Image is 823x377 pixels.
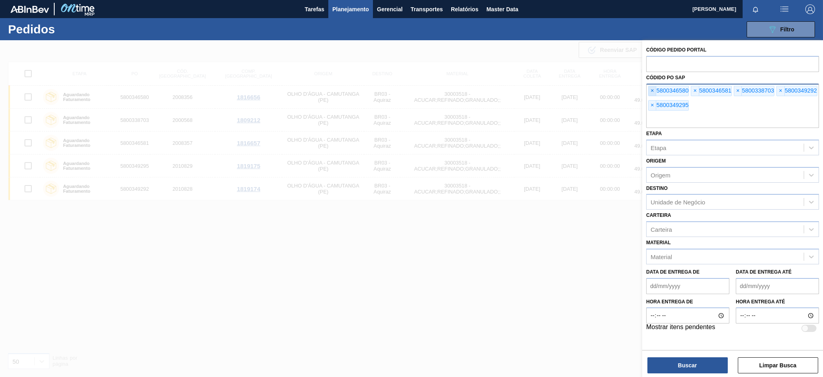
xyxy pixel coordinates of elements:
[651,144,666,151] div: Etapa
[451,4,478,14] span: Relatórios
[736,278,819,294] input: dd/mm/yyyy
[780,4,789,14] img: userActions
[736,269,792,275] label: Data de Entrega até
[646,323,715,333] label: Mostrar itens pendentes
[651,171,670,178] div: Origem
[805,4,815,14] img: Logout
[646,185,667,191] label: Destino
[8,25,129,34] h1: Pedidos
[305,4,324,14] span: Tarefas
[332,4,369,14] span: Planejamento
[646,240,671,245] label: Material
[377,4,403,14] span: Gerencial
[649,101,656,110] span: ×
[486,4,518,14] span: Master Data
[777,86,784,96] span: ×
[646,296,729,308] label: Hora entrega de
[646,47,706,53] label: Código Pedido Portal
[646,131,662,136] label: Etapa
[648,86,689,96] div: 5800346580
[646,212,671,218] label: Carteira
[734,86,774,96] div: 5800338703
[651,199,705,206] div: Unidade de Negócio
[691,86,699,96] span: ×
[10,6,49,13] img: TNhmsLtSVTkK8tSr43FrP2fwEKptu5GPRR3wAAAABJRU5ErkJggg==
[411,4,443,14] span: Transportes
[743,4,768,15] button: Notificações
[776,86,817,96] div: 5800349292
[646,269,700,275] label: Data de Entrega de
[646,158,666,164] label: Origem
[747,21,815,37] button: Filtro
[646,75,685,80] label: Códido PO SAP
[691,86,731,96] div: 5800346581
[646,278,729,294] input: dd/mm/yyyy
[651,253,672,260] div: Material
[648,100,689,111] div: 5800349295
[651,226,672,233] div: Carteira
[649,86,656,96] span: ×
[734,86,742,96] span: ×
[780,26,794,33] span: Filtro
[736,296,819,308] label: Hora entrega até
